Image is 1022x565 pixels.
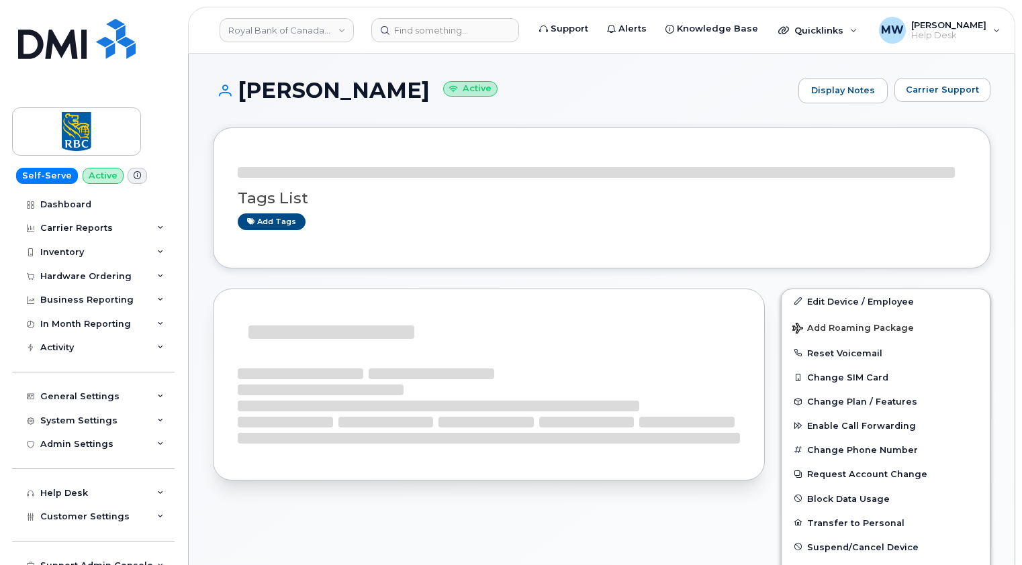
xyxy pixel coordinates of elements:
button: Request Account Change [782,462,990,486]
button: Suspend/Cancel Device [782,535,990,559]
button: Transfer to Personal [782,511,990,535]
button: Carrier Support [894,78,990,102]
small: Active [443,81,498,97]
button: Change Phone Number [782,438,990,462]
a: Edit Device / Employee [782,289,990,313]
button: Change Plan / Features [782,389,990,413]
span: Change Plan / Features [807,397,917,407]
a: Add tags [238,213,306,230]
button: Enable Call Forwarding [782,413,990,438]
span: Suspend/Cancel Device [807,542,919,552]
a: Display Notes [798,78,888,103]
h3: Tags List [238,190,966,207]
button: Add Roaming Package [782,313,990,341]
h1: [PERSON_NAME] [213,79,792,102]
span: Carrier Support [906,83,979,96]
button: Reset Voicemail [782,341,990,365]
span: Add Roaming Package [792,323,914,336]
span: Enable Call Forwarding [807,421,916,431]
button: Change SIM Card [782,365,990,389]
button: Block Data Usage [782,486,990,511]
